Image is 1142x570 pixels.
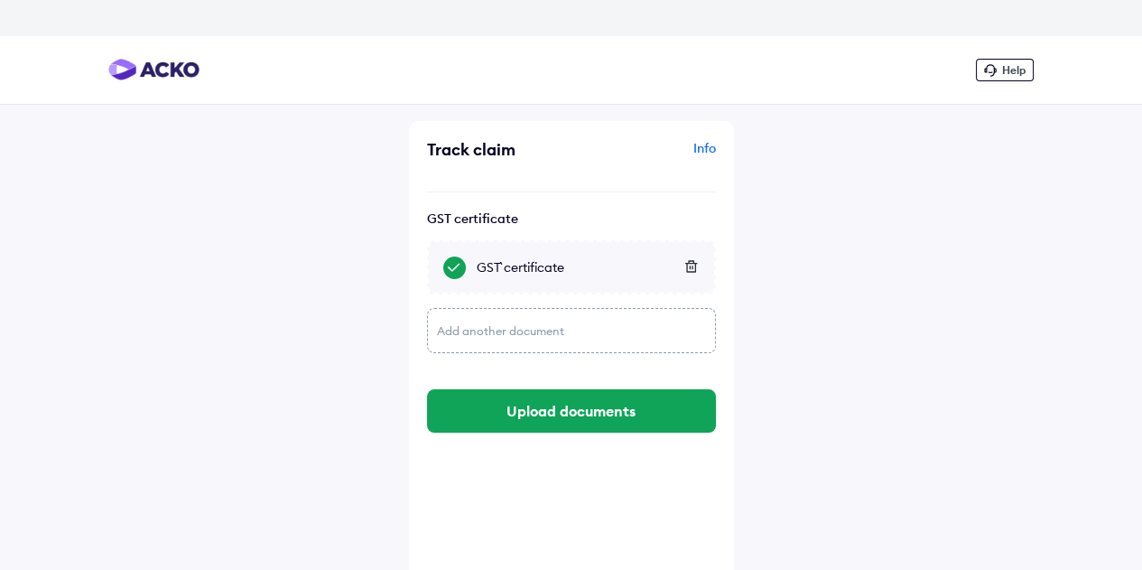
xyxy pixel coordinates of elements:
img: horizontal-gradient.png [108,59,200,80]
div: GST certificate [427,210,716,227]
div: Track claim [427,139,567,160]
div: Info [576,139,716,173]
button: Upload documents [427,389,716,433]
div: GST` certificate [477,258,700,276]
span: Help [1002,63,1026,77]
div: Add another document [427,308,716,353]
